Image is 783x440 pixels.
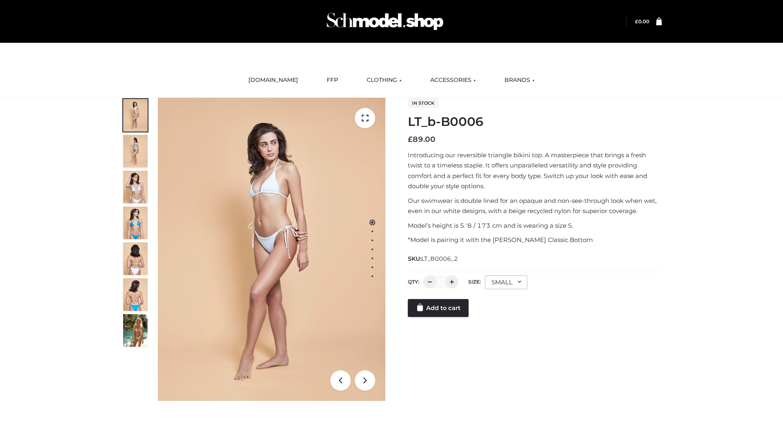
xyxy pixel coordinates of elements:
[408,114,662,129] h1: LT_b-B0006
[408,196,662,216] p: Our swimwear is double lined for an opaque and non-see-through look when wet, even in our white d...
[485,275,527,289] div: SMALL
[408,299,469,317] a: Add to cart
[158,98,385,401] img: LT_b-B0006
[242,71,304,89] a: [DOMAIN_NAME]
[408,135,436,144] bdi: 89.00
[123,135,148,167] img: ArielClassicBikiniTop_CloudNine_AzureSky_OW114ECO_2-scaled.jpg
[123,278,148,311] img: ArielClassicBikiniTop_CloudNine_AzureSky_OW114ECO_8-scaled.jpg
[635,18,649,24] bdi: 0.00
[635,18,649,24] a: £0.00
[408,254,459,264] span: SKU:
[361,71,408,89] a: CLOTHING
[468,279,481,285] label: Size:
[408,98,438,108] span: In stock
[408,220,662,231] p: Model’s height is 5 ‘8 / 173 cm and is wearing a size S.
[424,71,482,89] a: ACCESSORIES
[123,242,148,275] img: ArielClassicBikiniTop_CloudNine_AzureSky_OW114ECO_7-scaled.jpg
[408,150,662,191] p: Introducing our reversible triangle bikini top. A masterpiece that brings a fresh twist to a time...
[408,279,419,285] label: QTY:
[123,171,148,203] img: ArielClassicBikiniTop_CloudNine_AzureSky_OW114ECO_3-scaled.jpg
[408,135,413,144] span: £
[321,71,344,89] a: FFP
[324,5,446,37] img: Schmodel Admin 964
[498,71,541,89] a: BRANDS
[123,314,148,347] img: Arieltop_CloudNine_AzureSky2.jpg
[421,255,458,262] span: LT_B0006_2
[635,18,638,24] span: £
[123,99,148,132] img: ArielClassicBikiniTop_CloudNine_AzureSky_OW114ECO_1-scaled.jpg
[123,207,148,239] img: ArielClassicBikiniTop_CloudNine_AzureSky_OW114ECO_4-scaled.jpg
[408,235,662,245] p: *Model is pairing it with the [PERSON_NAME] Classic Bottom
